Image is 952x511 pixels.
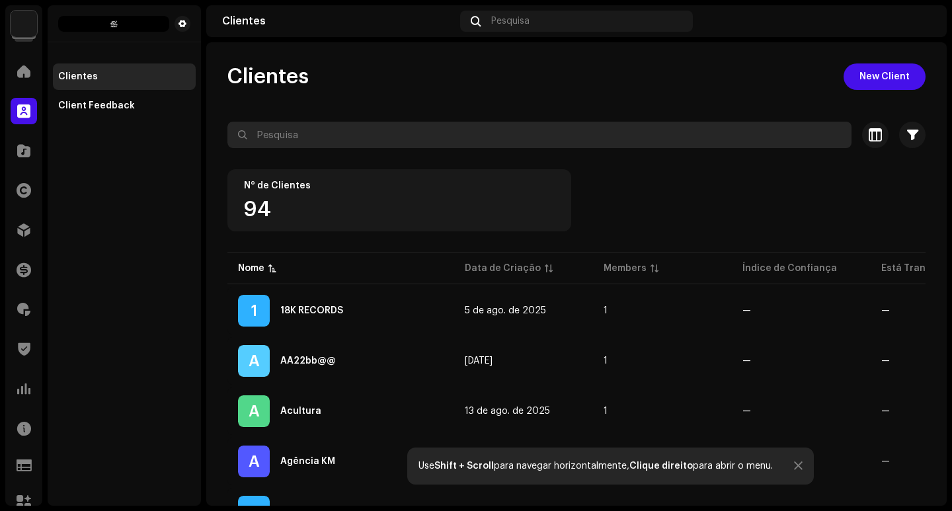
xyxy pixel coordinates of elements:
re-a-table-badge: — [742,407,860,416]
div: 18K RECORDS [280,306,343,315]
div: Clientes [222,16,455,26]
div: Acultura [280,407,321,416]
div: Clientes [58,71,98,82]
img: 25800e32-e94c-4f6b-8929-2acd5ee19673 [910,11,931,32]
span: 1 [604,356,608,366]
strong: Shift + Scroll [434,461,494,471]
strong: Clique direito [629,461,693,471]
div: N° de Clientes [244,180,555,191]
button: New Client [844,63,926,90]
div: Members [604,262,647,275]
img: c86870aa-2232-4ba3-9b41-08f587110171 [11,11,37,37]
input: Pesquisa [227,122,852,148]
div: A [238,395,270,427]
re-o-card-value: N° de Clientes [227,169,571,231]
span: 1 [604,306,608,315]
span: 13 de ago. de 2025 [465,407,550,416]
div: Agência KM [280,457,335,466]
span: New Client [859,63,910,90]
re-a-table-badge: — [742,356,860,366]
div: Use para navegar horizontalmente, para abrir o menu. [418,461,773,471]
span: Clientes [227,63,309,90]
re-a-table-badge: — [742,306,860,315]
span: 5 de ago. de 2025 [465,306,546,315]
span: Pesquisa [491,16,530,26]
div: Client Feedback [58,100,135,111]
div: A [238,345,270,377]
div: AA22bb@@ [280,356,336,366]
re-m-nav-item: Client Feedback [53,93,196,119]
re-m-nav-item: Clientes [53,63,196,90]
div: 1 [238,295,270,327]
span: 16 de jul. de 2025 [465,356,493,366]
div: Nome [238,262,264,275]
span: 1 [604,407,608,416]
div: Data de Criação [465,262,541,275]
div: A [238,446,270,477]
img: c6f85260-b54e-4b60-831c-5db41421b95e [58,16,169,32]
